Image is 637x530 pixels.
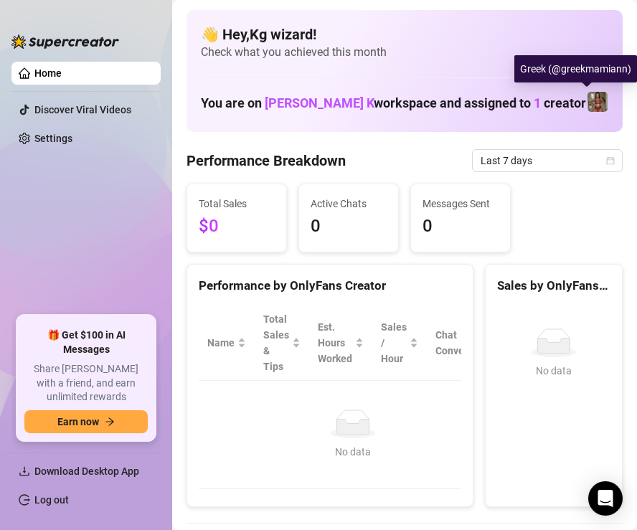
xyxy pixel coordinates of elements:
span: Name [207,335,235,351]
th: Sales / Hour [372,306,427,381]
a: Settings [34,133,72,144]
div: Performance by OnlyFans Creator [199,276,461,295]
span: 0 [423,213,499,240]
span: $0 [199,213,275,240]
span: 🎁 Get $100 in AI Messages [24,328,148,356]
span: [PERSON_NAME] K [265,95,374,110]
div: No data [213,444,493,460]
span: arrow-right [105,417,115,427]
span: Total Sales & Tips [263,311,289,374]
th: Total Sales & Tips [255,306,309,381]
a: Discover Viral Videos [34,104,131,115]
th: Chat Conversion [427,306,507,381]
div: Est. Hours Worked [318,319,352,366]
span: Share [PERSON_NAME] with a friend, and earn unlimited rewards [24,362,148,404]
th: Name [199,306,255,381]
span: download [19,465,30,477]
span: 0 [311,213,387,240]
a: Home [34,67,62,79]
div: Greek (@greekmamiann) [514,55,637,82]
span: Active Chats [311,196,387,212]
button: Earn nowarrow-right [24,410,148,433]
div: Open Intercom Messenger [588,481,623,516]
h1: You are on workspace and assigned to creator [201,95,586,111]
span: Earn now [57,416,99,427]
span: Total Sales [199,196,275,212]
a: Log out [34,494,69,506]
img: Greek [588,92,608,112]
span: Chat Conversion [435,327,487,359]
span: Check what you achieved this month [201,44,608,60]
span: Download Desktop App [34,465,139,477]
span: 1 [534,95,541,110]
span: Sales / Hour [381,319,407,366]
div: Sales by OnlyFans Creator [497,276,610,295]
span: calendar [606,156,615,165]
div: No data [503,363,605,379]
h4: Performance Breakdown [187,151,346,171]
span: Last 7 days [481,150,614,171]
span: Messages Sent [423,196,499,212]
h4: 👋 Hey, Kg wizard ! [201,24,608,44]
img: logo-BBDzfeDw.svg [11,34,119,49]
